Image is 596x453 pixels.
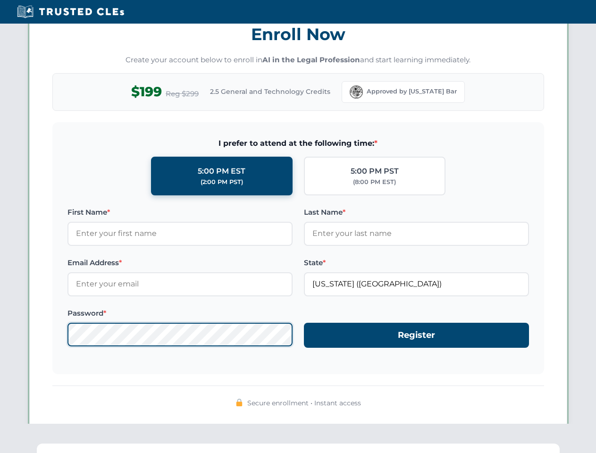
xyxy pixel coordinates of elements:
[67,207,293,218] label: First Name
[131,81,162,102] span: $199
[67,308,293,319] label: Password
[67,272,293,296] input: Enter your email
[350,85,363,99] img: Florida Bar
[304,323,529,348] button: Register
[353,177,396,187] div: (8:00 PM EST)
[67,257,293,268] label: Email Address
[304,207,529,218] label: Last Name
[67,137,529,150] span: I prefer to attend at the following time:
[52,19,544,49] h3: Enroll Now
[304,272,529,296] input: Florida (FL)
[351,165,399,177] div: 5:00 PM PST
[247,398,361,408] span: Secure enrollment • Instant access
[198,165,245,177] div: 5:00 PM EST
[304,222,529,245] input: Enter your last name
[52,55,544,66] p: Create your account below to enroll in and start learning immediately.
[262,55,360,64] strong: AI in the Legal Profession
[235,399,243,406] img: 🔒
[201,177,243,187] div: (2:00 PM PST)
[14,5,127,19] img: Trusted CLEs
[166,88,199,100] span: Reg $299
[367,87,457,96] span: Approved by [US_STATE] Bar
[304,257,529,268] label: State
[210,86,330,97] span: 2.5 General and Technology Credits
[67,222,293,245] input: Enter your first name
